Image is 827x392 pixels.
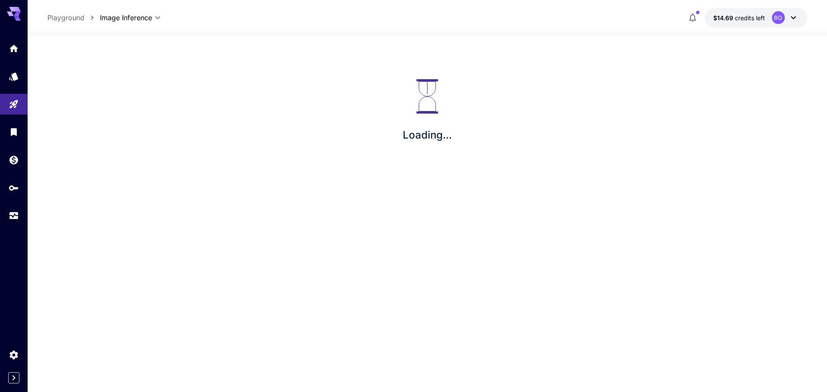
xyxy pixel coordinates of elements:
[705,8,807,28] button: $14.68801BO
[9,154,19,165] div: Wallet
[9,349,19,360] div: Settings
[100,12,152,23] span: Image Inference
[47,12,84,23] a: Playground
[47,12,100,23] nav: breadcrumb
[713,14,735,22] span: $14.69
[9,43,19,54] div: Home
[9,99,19,110] div: Playground
[8,372,19,383] button: Expand sidebar
[9,71,19,82] div: Models
[9,210,19,221] div: Usage
[9,127,19,137] div: Library
[735,14,765,22] span: credits left
[403,127,452,143] p: Loading...
[9,182,19,193] div: API Keys
[713,13,765,22] div: $14.68801
[772,11,785,24] div: BO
